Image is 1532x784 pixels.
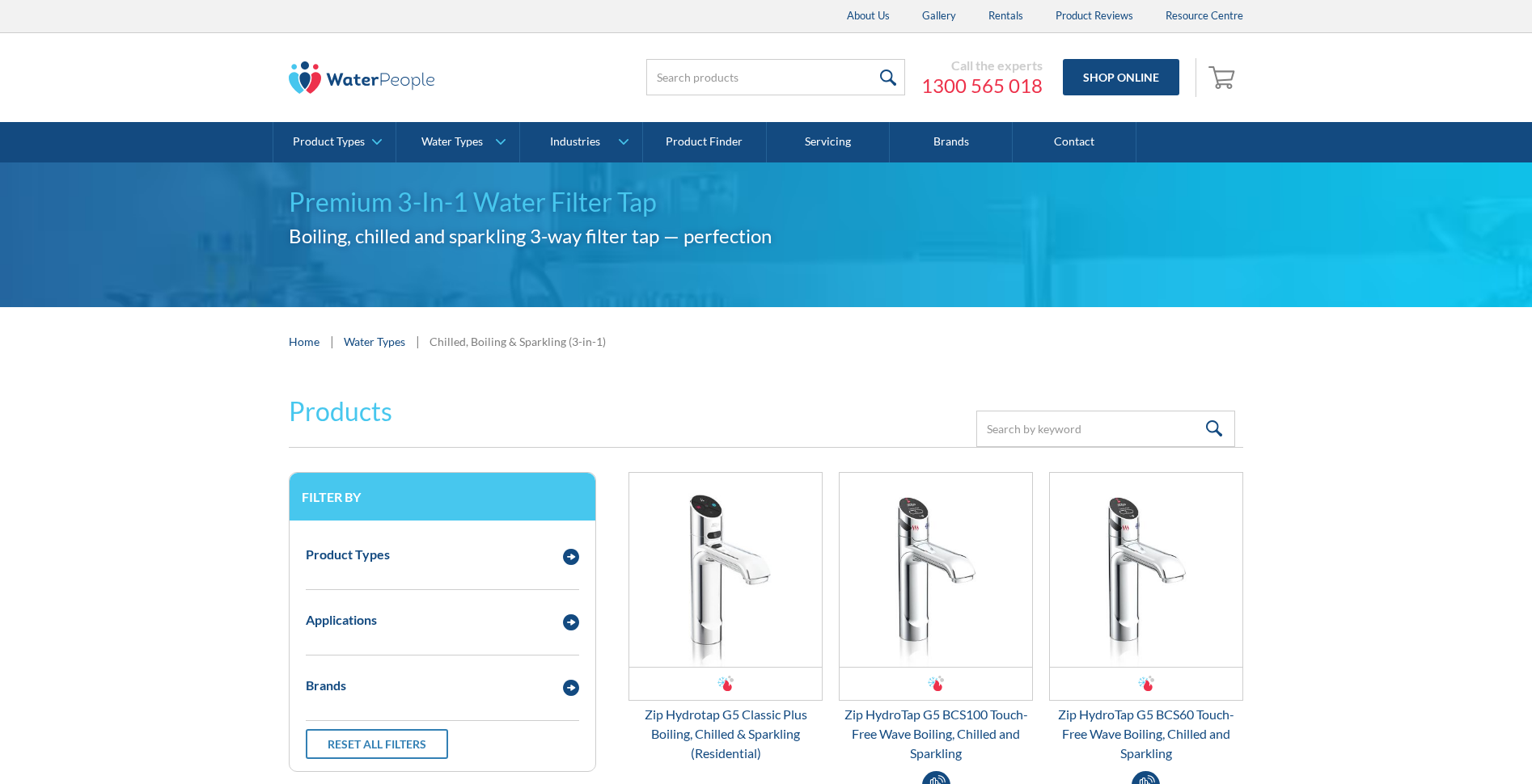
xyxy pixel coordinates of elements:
[628,472,823,763] a: Zip Hydrotap G5 Classic Plus Boiling, Chilled & Sparkling (Residential)Zip Hydrotap G5 Classic Pl...
[643,122,766,162] a: Product Finder
[306,676,346,695] div: Brands
[302,489,583,504] h3: Filter by
[421,135,483,149] div: Water Types
[396,122,518,162] a: Water Types
[289,221,1243,251] h2: Boiling, chilled and sparkling 3-way filter tap — perfection
[1063,59,1179,95] a: Shop Online
[289,333,320,350] a: Home
[1049,705,1243,763] div: Zip HydroTap G5 BCS60 Touch-Free Wave Boiling, Chilled and Sparkling
[976,411,1235,447] input: Search by keyword
[1208,64,1239,90] img: shopping cart
[1050,473,1242,667] img: Zip HydroTap G5 BCS60 Touch-Free Wave Boiling, Chilled and Sparkling
[306,545,390,564] div: Product Types
[306,610,377,630] div: Applications
[921,74,1043,98] a: 1300 565 018
[629,473,822,667] img: Zip Hydrotap G5 Classic Plus Boiling, Chilled & Sparkling (Residential)
[306,729,448,759] a: Reset all filters
[839,705,1033,763] div: Zip HydroTap G5 BCS100 Touch-Free Wave Boiling, Chilled and Sparkling
[628,705,823,763] div: Zip Hydrotap G5 Classic Plus Boiling, Chilled & Sparkling (Residential)
[520,122,642,162] a: Industries
[921,57,1043,74] div: Call the experts
[1204,58,1243,97] a: Open cart
[1013,122,1136,162] a: Contact
[344,333,405,350] a: Water Types
[840,473,1032,667] img: Zip HydroTap G5 BCS100 Touch-Free Wave Boiling, Chilled and Sparkling
[289,392,392,431] h2: Products
[646,59,905,95] input: Search products
[328,331,336,351] div: |
[273,122,396,162] a: Product Types
[430,333,606,350] div: Chilled, Boiling & Sparkling (3-in-1)
[289,183,1243,221] h1: Premium 3-In-1 Water Filter Tap
[289,61,434,94] img: The Water People
[550,135,600,149] div: Industries
[413,331,421,351] div: |
[293,135,365,149] div: Product Types
[767,122,890,162] a: Servicing
[1049,472,1243,763] a: Zip HydroTap G5 BCS60 Touch-Free Wave Boiling, Chilled and SparklingZip HydroTap G5 BCS60 Touch-F...
[890,122,1013,162] a: Brands
[839,472,1033,763] a: Zip HydroTap G5 BCS100 Touch-Free Wave Boiling, Chilled and SparklingZip HydroTap G5 BCS100 Touch...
